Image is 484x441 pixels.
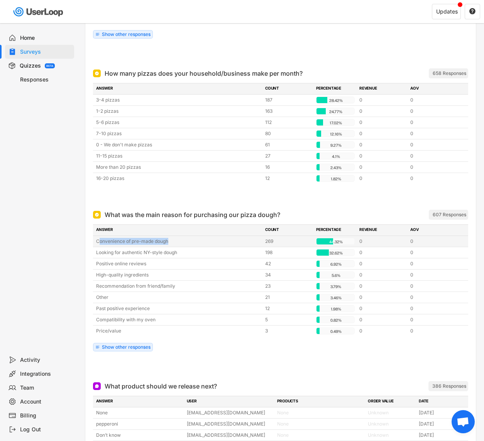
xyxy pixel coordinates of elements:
div: REVENUE [359,85,406,92]
div: COUNT [265,227,311,234]
div: Price/value [96,327,261,334]
div: 0 [410,305,457,312]
div: 0 [410,271,457,278]
div: 0 [410,108,457,115]
div: Unknown [368,409,414,416]
div: 12.16% [318,131,354,137]
div: ORDER VALUE [368,398,414,405]
div: Open chat [452,410,475,433]
div: Home [20,34,71,42]
div: 5.6% [318,272,354,279]
div: 11-15 pizzas [96,153,261,159]
img: userloop-logo-01.svg [12,4,66,20]
div: 0 [410,238,457,245]
div: 0 [359,305,406,312]
div: Surveys [20,48,71,56]
div: Unknown [368,421,414,427]
div: 23 [265,283,311,290]
div: 28.42% [318,97,354,104]
div: 4.1% [318,153,354,160]
div: High-quality ingredients [96,271,261,278]
div: 44.32% [318,238,354,245]
div: 1.98% [318,305,354,312]
div: Show other responses [102,345,151,349]
div: 80 [265,130,311,137]
div: 0 [359,108,406,115]
div: 0 [359,130,406,137]
div: [DATE] [419,421,465,427]
div: 112 [265,119,311,126]
img: Single Select [95,71,99,76]
div: 6.92% [318,261,354,268]
div: How many pizzas does your household/business make per month? [105,69,303,78]
div: 16 [265,164,311,171]
div: 0 [410,164,457,171]
div: 34 [265,271,311,278]
div: Responses [20,76,71,83]
div: 32.62% [318,249,354,256]
div: 0 [410,119,457,126]
div: 24.77% [318,108,354,115]
div: 0 [359,249,406,256]
div: None [277,432,363,439]
div: Activity [20,356,71,364]
div: 0 [410,260,457,267]
div: Show other responses [102,32,151,37]
div: PERCENTAGE [316,85,355,92]
div: ANSWER [96,85,261,92]
div: 0 [359,294,406,301]
div: Recommendation from friend/family [96,283,261,290]
div: 0 [359,153,406,159]
div: Compatibility with my oven [96,316,261,323]
div: 0 [359,260,406,267]
div: 0 [410,283,457,290]
div: Quizzes [20,62,41,70]
div: Other [96,294,261,301]
div: REVENUE [359,227,406,234]
div: 0 [359,238,406,245]
div: 0 [359,97,406,103]
div: [DATE] [419,432,465,439]
div: [EMAIL_ADDRESS][DOMAIN_NAME] [187,409,273,416]
div: ANSWER [96,227,261,234]
button:  [469,8,476,15]
div: 0.82% [318,317,354,324]
div: 187 [265,97,311,103]
div: 21 [265,294,311,301]
div: pepperoni [96,421,182,427]
div: 163 [265,108,311,115]
div: 5-6 pizzas [96,119,261,126]
div: COUNT [265,85,311,92]
div: 7-10 pizzas [96,130,261,137]
div: 0 [359,175,406,182]
div: 0 [410,141,457,148]
div: Convenience of pre-made dough [96,238,261,245]
div: 17.02% [318,119,354,126]
img: Open Ended [95,384,99,388]
div: 0.49% [318,328,354,335]
div: What product should we release next? [105,382,217,391]
div: Looking for authentic NY-style dough [96,249,261,256]
div: [EMAIL_ADDRESS][DOMAIN_NAME] [187,421,273,427]
div: 0 [410,316,457,323]
div: 0 [410,327,457,334]
div: 0 [359,283,406,290]
div: 0 [410,175,457,182]
div: 198 [265,249,311,256]
div: 16-20 pizzas [96,175,261,182]
div: None [96,409,182,416]
img: Single Select [95,212,99,217]
div: 5 [265,316,311,323]
div: 0 [410,97,457,103]
div: 0 [410,249,457,256]
div: 386 Responses [432,383,466,389]
div: 12 [265,175,311,182]
div: 3 [265,327,311,334]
